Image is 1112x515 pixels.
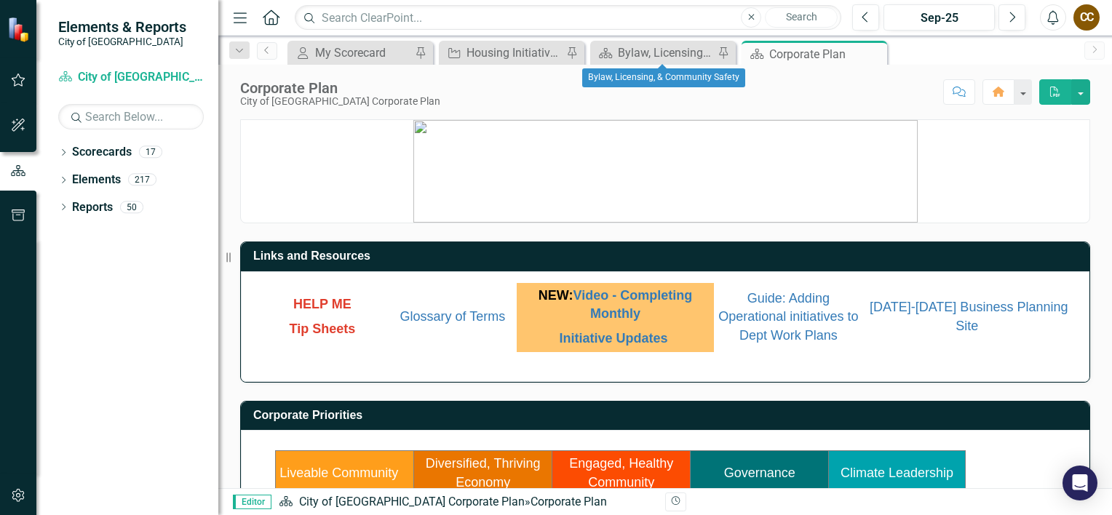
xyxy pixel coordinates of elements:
[58,36,186,47] small: City of [GEOGRAPHIC_DATA]
[58,18,186,36] span: Elements & Reports
[569,456,673,490] a: Engaged, Healthy Community
[240,96,440,107] div: City of [GEOGRAPHIC_DATA] Corporate Plan
[289,322,355,336] span: Tip Sheets
[841,466,953,480] a: Climate Leadership
[442,44,563,62] a: Housing Initiatives
[120,201,143,213] div: 50
[559,331,667,346] a: Initiative Updates
[594,44,714,62] a: Bylaw, Licensing, & Community Safety
[72,172,121,188] a: Elements
[58,104,204,129] input: Search Below...
[718,291,858,343] span: Guide: Adding Operational initiatives to Dept Work Plans
[769,45,883,63] div: Corporate Plan
[72,144,132,161] a: Scorecards
[573,288,692,322] a: Video - Completing Monthly
[295,5,841,31] input: Search ClearPoint...
[426,456,541,490] a: Diversified, Thriving Economy
[531,495,607,508] div: Corporate Plan
[889,9,990,27] div: Sep-25
[718,293,858,342] a: Guide: Adding Operational initiatives to Dept Work Plans
[291,44,411,62] a: My Scorecard
[72,199,113,216] a: Reports
[293,297,352,311] span: HELP ME
[883,4,995,31] button: Sep-25
[582,68,745,87] div: Bylaw, Licensing, & Community Safety
[315,44,411,62] div: My Scorecard
[299,495,525,508] a: City of [GEOGRAPHIC_DATA] Corporate Plan
[253,409,1082,422] h3: Corporate Priorities
[765,7,838,28] button: Search
[139,146,162,159] div: 17
[539,288,692,322] span: NEW:
[289,324,355,335] a: Tip Sheets
[7,17,33,42] img: ClearPoint Strategy
[253,249,1082,263] h3: Links and Resources
[870,300,1068,333] a: [DATE]-[DATE] Business Planning Site
[400,309,505,324] a: Glossary of Terms
[618,44,714,62] div: Bylaw, Licensing, & Community Safety
[240,80,440,96] div: Corporate Plan
[786,11,817,23] span: Search
[58,69,204,86] a: City of [GEOGRAPHIC_DATA] Corporate Plan
[279,494,654,511] div: »
[233,495,271,509] span: Editor
[279,466,398,480] a: Liveable Community
[1073,4,1100,31] button: CC
[466,44,563,62] div: Housing Initiatives
[724,466,795,480] a: Governance
[128,174,156,186] div: 217
[1063,466,1097,500] div: Open Intercom Messenger
[293,299,352,311] a: HELP ME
